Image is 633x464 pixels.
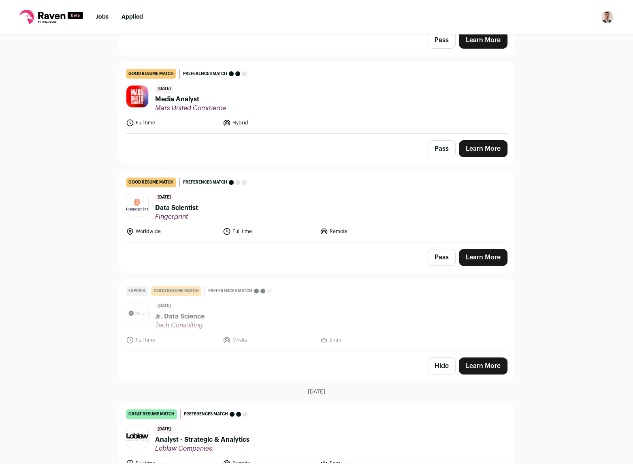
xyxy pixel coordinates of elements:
span: Preferences match [208,287,252,295]
span: Fingerprint [155,213,198,221]
span: Jr. Data Science [155,312,205,321]
span: Preferences match [183,70,227,78]
div: good resume match [126,69,176,79]
span: Preferences match [183,178,227,186]
div: good resume match [126,177,176,187]
li: Worldwide [126,227,218,235]
button: Pass [428,249,456,266]
li: Hybrid [223,119,315,127]
li: Full time [223,227,315,235]
button: Hide [428,357,456,374]
a: Applied [121,14,143,20]
a: Jobs [96,14,109,20]
span: [DATE] [155,85,173,93]
a: Learn More [459,140,507,157]
a: Learn More [459,249,507,266]
img: 360227f8ec972e4db3876bc77c5ea83ef5e6c5d9614833944a0a3b62270caaa2.jpg [126,303,148,325]
a: Learn More [459,32,507,49]
button: Pass [428,32,456,49]
img: 8b0717b9b3a6b037b67d6fe5a5857cb8a2a341a4e268e4877f5aae623f4c6a6f.png [126,199,148,211]
div: Expired [126,286,148,296]
span: [DATE] [155,302,173,310]
a: good resume match Preferences match [DATE] Media Analyst Mars United Commerce Full time Hybrid [119,62,514,133]
img: 10186782-medium_jpg [601,11,614,24]
span: Tech Consulting [155,321,205,329]
span: Analyst - Strategic & Analytics [155,435,249,445]
span: [DATE] [155,426,173,433]
span: Data Scientist [155,203,198,213]
img: e3fd01f6362c28e5fe48e60c521c1f635e328f05ed2515eff3684b22abe5f613.jpg [126,86,148,107]
a: good resume match Preferences match [DATE] Data Scientist Fingerprint Worldwide Full time Remote [119,171,514,242]
li: Full time [126,336,218,344]
span: Preferences match [184,410,228,418]
div: great resume match [126,409,177,419]
div: good resume match [151,286,201,296]
a: Learn More [459,357,507,374]
span: Media Analyst [155,94,226,104]
a: Expired good resume match Preferences match [DATE] Jr. Data Science Tech Consulting Full time Ons... [119,280,514,351]
button: Pass [428,140,456,157]
span: Loblaw Companies [155,445,249,453]
img: 6e46247fa37e4401391f790326cd596372b18b32ddfff9bbad65ca5b934f17cc.jpg [126,433,148,441]
span: Mars United Commerce [155,104,226,112]
li: Remote [320,227,412,235]
li: Entry [320,336,412,344]
span: [DATE] [155,194,173,201]
span: [DATE] [308,388,325,396]
li: Onsite [223,336,315,344]
button: Open dropdown [601,11,614,24]
li: Full time [126,119,218,127]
